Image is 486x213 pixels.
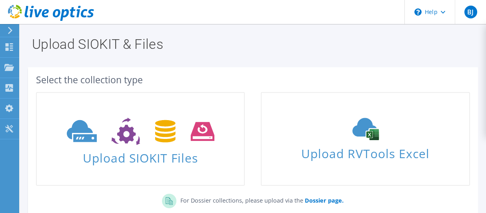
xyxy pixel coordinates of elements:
svg: \n [414,8,422,16]
h1: Upload SIOKIT & Files [32,37,470,51]
span: Upload RVTools Excel [262,143,469,160]
a: Dossier page. [303,197,344,204]
b: Dossier page. [305,197,344,204]
span: BJ [464,6,477,18]
a: Upload RVTools Excel [261,92,470,186]
span: Upload SIOKIT Files [37,147,244,164]
a: Upload SIOKIT Files [36,92,245,186]
p: For Dossier collections, please upload via the [176,194,344,205]
div: Select the collection type [36,75,470,84]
